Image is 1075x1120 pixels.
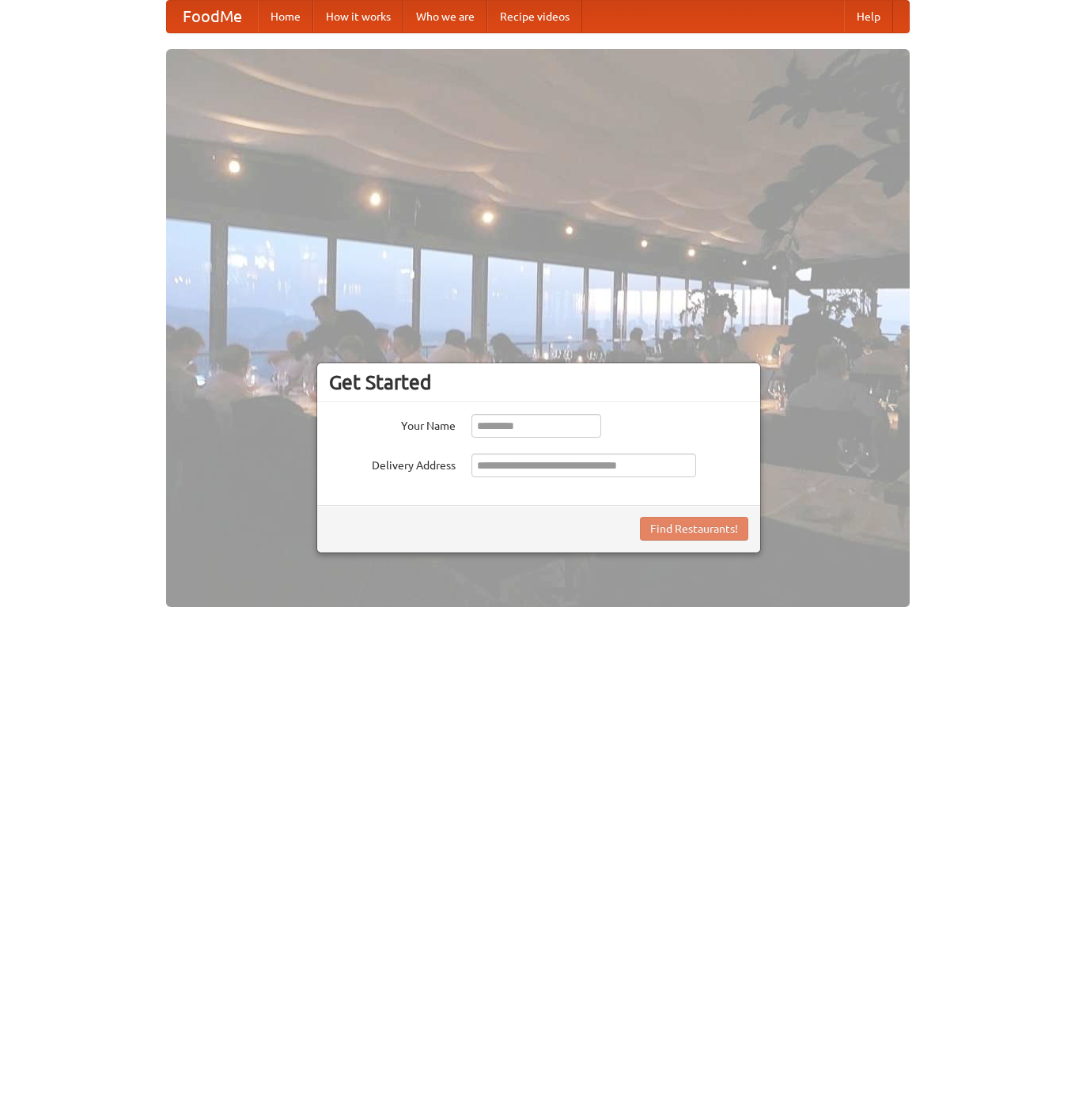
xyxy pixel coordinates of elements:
[313,1,403,32] a: How it works
[844,1,893,32] a: Help
[640,517,748,541] button: Find Restaurants!
[329,370,748,394] h3: Get Started
[487,1,582,32] a: Recipe videos
[329,454,456,473] label: Delivery Address
[258,1,313,32] a: Home
[167,1,258,32] a: FoodMe
[403,1,487,32] a: Who we are
[329,414,456,434] label: Your Name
